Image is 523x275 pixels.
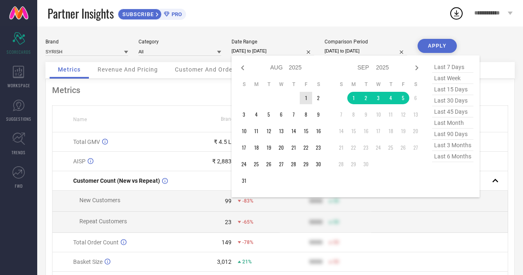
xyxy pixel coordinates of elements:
[300,81,312,88] th: Friday
[250,141,263,154] td: Mon Aug 18 2025
[48,5,114,22] span: Partner Insights
[58,66,81,73] span: Metrics
[347,92,360,104] td: Mon Sep 01 2025
[360,125,372,137] td: Tue Sep 16 2025
[397,108,409,121] td: Fri Sep 12 2025
[250,108,263,121] td: Mon Aug 04 2025
[250,125,263,137] td: Mon Aug 11 2025
[384,92,397,104] td: Thu Sep 04 2025
[347,81,360,88] th: Monday
[170,11,182,17] span: PRO
[225,219,232,225] div: 23
[238,158,250,170] td: Sun Aug 24 2025
[232,39,314,45] div: Date Range
[312,81,325,88] th: Saturday
[238,125,250,137] td: Sun Aug 10 2025
[175,66,238,73] span: Customer And Orders
[384,141,397,154] td: Thu Sep 25 2025
[275,81,287,88] th: Wednesday
[335,81,347,88] th: Sunday
[73,177,160,184] span: Customer Count (New vs Repeat)
[238,81,250,88] th: Sunday
[432,73,473,84] span: last week
[79,218,127,225] span: Repeat Customers
[333,219,339,225] span: 50
[432,117,473,129] span: last month
[73,239,119,246] span: Total Order Count
[384,125,397,137] td: Thu Sep 18 2025
[300,108,312,121] td: Fri Aug 08 2025
[312,108,325,121] td: Sat Aug 09 2025
[7,82,30,88] span: WORKSPACE
[325,39,407,45] div: Comparison Period
[118,11,156,17] span: SUBSCRIBE
[409,141,422,154] td: Sat Sep 27 2025
[45,39,128,45] div: Brand
[275,158,287,170] td: Wed Aug 27 2025
[15,183,23,189] span: FWD
[432,84,473,95] span: last 15 days
[347,125,360,137] td: Mon Sep 15 2025
[409,108,422,121] td: Sat Sep 13 2025
[449,6,464,21] div: Open download list
[79,197,120,203] span: New Customers
[287,108,300,121] td: Thu Aug 07 2025
[418,39,457,53] button: APPLY
[263,125,275,137] td: Tue Aug 12 2025
[312,141,325,154] td: Sat Aug 23 2025
[7,49,31,55] span: SCORECARDS
[360,92,372,104] td: Tue Sep 02 2025
[287,158,300,170] td: Thu Aug 28 2025
[397,92,409,104] td: Fri Sep 05 2025
[309,239,322,246] div: 9999
[214,139,232,145] div: ₹ 4.5 L
[12,149,26,155] span: TRENDS
[309,219,322,225] div: 9999
[222,239,232,246] div: 149
[238,63,248,73] div: Previous month
[360,158,372,170] td: Tue Sep 30 2025
[412,63,422,73] div: Next month
[238,141,250,154] td: Sun Aug 17 2025
[212,158,232,165] div: ₹ 2,883
[432,106,473,117] span: last 45 days
[287,81,300,88] th: Thursday
[225,198,232,204] div: 99
[335,158,347,170] td: Sun Sep 28 2025
[372,92,384,104] td: Wed Sep 03 2025
[250,81,263,88] th: Monday
[432,95,473,106] span: last 30 days
[287,125,300,137] td: Thu Aug 14 2025
[73,117,87,122] span: Name
[263,108,275,121] td: Tue Aug 05 2025
[263,81,275,88] th: Tuesday
[409,81,422,88] th: Saturday
[275,125,287,137] td: Wed Aug 13 2025
[312,125,325,137] td: Sat Aug 16 2025
[238,108,250,121] td: Sun Aug 03 2025
[300,141,312,154] td: Fri Aug 22 2025
[263,158,275,170] td: Tue Aug 26 2025
[139,39,221,45] div: Category
[335,108,347,121] td: Sun Sep 07 2025
[73,139,100,145] span: Total GMV
[232,47,314,55] input: Select date range
[347,158,360,170] td: Mon Sep 29 2025
[347,108,360,121] td: Mon Sep 08 2025
[250,158,263,170] td: Mon Aug 25 2025
[73,158,86,165] span: AISP
[384,108,397,121] td: Thu Sep 11 2025
[397,81,409,88] th: Friday
[347,141,360,154] td: Mon Sep 22 2025
[221,116,248,122] span: Brand Value
[6,116,31,122] span: SUGGESTIONS
[432,129,473,140] span: last 90 days
[118,7,186,20] a: SUBSCRIBEPRO
[242,219,253,225] span: -65%
[432,62,473,73] span: last 7 days
[242,259,252,265] span: 21%
[432,140,473,151] span: last 3 months
[333,239,339,245] span: 50
[242,239,253,245] span: -78%
[360,81,372,88] th: Tuesday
